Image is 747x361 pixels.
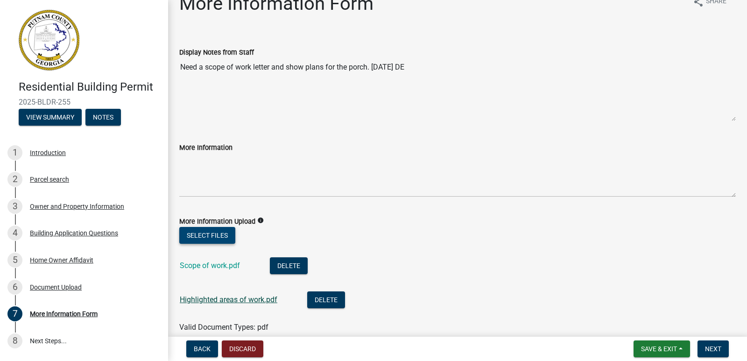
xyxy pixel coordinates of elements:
button: Delete [307,291,345,308]
wm-modal-confirm: Notes [85,114,121,121]
label: Display Notes from Staff [179,50,254,56]
span: Back [194,345,211,353]
button: Save & Exit [634,340,690,357]
div: 5 [7,253,22,268]
div: Document Upload [30,284,82,290]
a: Scope of work.pdf [180,261,240,270]
label: More Information Upload [179,219,255,225]
textarea: Need a scope of work letter and show plans for the porch. [DATE] DE [179,58,736,121]
div: 3 [7,199,22,214]
button: Next [698,340,729,357]
a: Highlighted areas of work.pdf [180,295,277,304]
span: Valid Document Types: pdf [179,323,268,332]
label: More Information [179,145,233,151]
span: Save & Exit [641,345,677,353]
div: Building Application Questions [30,230,118,236]
div: Home Owner Affidavit [30,257,93,263]
wm-modal-confirm: Summary [19,114,82,121]
i: info [257,217,264,224]
div: 6 [7,280,22,295]
div: 1 [7,145,22,160]
h4: Residential Building Permit [19,80,161,94]
button: Delete [270,257,308,274]
button: Notes [85,109,121,126]
div: 7 [7,306,22,321]
button: Back [186,340,218,357]
wm-modal-confirm: Delete Document [307,296,345,305]
div: Parcel search [30,176,69,183]
wm-modal-confirm: Delete Document [270,262,308,271]
button: Select files [179,227,235,244]
div: 8 [7,333,22,348]
div: Introduction [30,149,66,156]
div: More Information Form [30,311,98,317]
div: 4 [7,226,22,241]
button: Discard [222,340,263,357]
span: 2025-BLDR-255 [19,98,149,106]
div: 2 [7,172,22,187]
span: Next [705,345,721,353]
button: View Summary [19,109,82,126]
img: Putnam County, Georgia [19,10,79,71]
div: Owner and Property Information [30,203,124,210]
